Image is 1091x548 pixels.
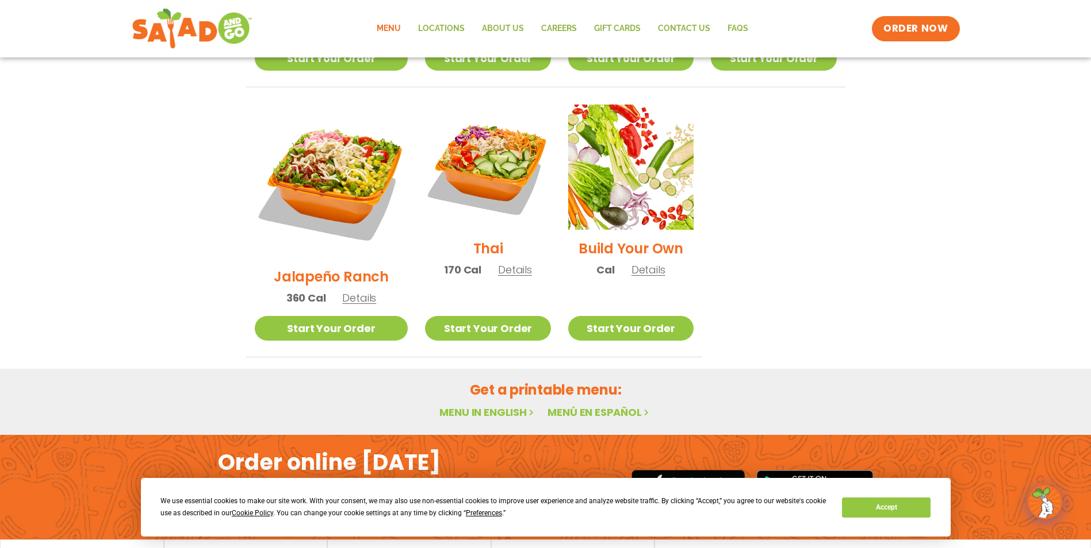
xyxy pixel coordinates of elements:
[568,46,694,71] a: Start Your Order
[568,316,694,341] a: Start Your Order
[409,16,473,42] a: Locations
[425,46,550,71] a: Start Your Order
[425,105,550,230] img: Product photo for Thai Salad
[631,263,665,277] span: Details
[579,238,683,258] h2: Build Your Own
[246,380,845,400] h2: Get a printable menu:
[141,478,951,537] div: Cookie Consent Prompt
[719,16,757,42] a: FAQs
[756,470,874,504] img: google_play
[473,16,533,42] a: About Us
[218,448,441,476] h2: Order online [DATE]
[1029,486,1061,518] img: wpChatIcon
[711,46,836,71] a: Start Your Order
[466,509,502,517] span: Preferences
[255,105,408,258] img: Product photo for Jalapeño Ranch Salad
[533,16,585,42] a: Careers
[132,6,253,52] img: new-SAG-logo-768×292
[568,105,694,230] img: Product photo for Build Your Own
[444,262,481,277] span: 170 Cal
[883,22,948,36] span: ORDER NOW
[631,468,745,505] img: appstore
[368,16,757,42] nav: Menu
[274,267,389,287] h2: Jalapeño Ranch
[255,316,408,341] a: Start Your Order
[596,262,614,277] span: Cal
[842,497,931,518] button: Accept
[439,405,536,419] a: Menu in English
[232,509,273,517] span: Cookie Policy
[255,46,408,71] a: Start Your Order
[473,238,503,258] h2: Thai
[498,263,532,277] span: Details
[548,405,651,419] a: Menú en español
[160,495,828,519] div: We use essential cookies to make our site work. With your consent, we may also use non-essential ...
[286,290,326,306] span: 360 Cal
[872,16,959,41] a: ORDER NOW
[585,16,649,42] a: GIFT CARDS
[425,316,550,341] a: Start Your Order
[649,16,719,42] a: Contact Us
[342,291,376,305] span: Details
[368,16,409,42] a: Menu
